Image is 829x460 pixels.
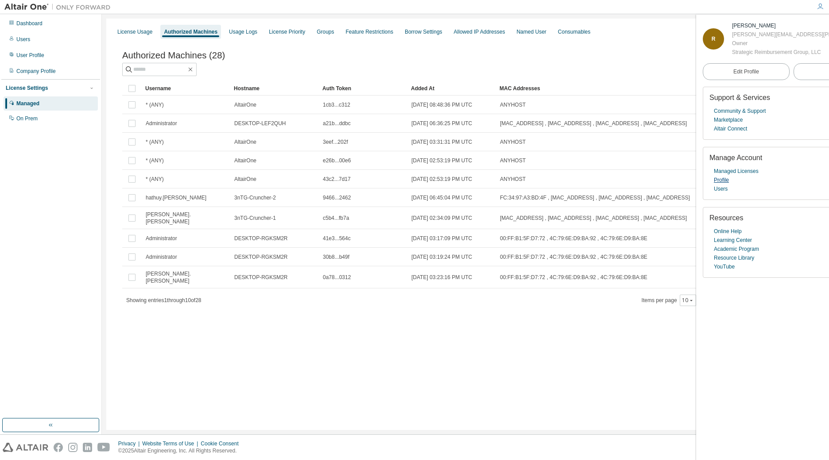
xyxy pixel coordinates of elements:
div: License Settings [6,84,48,92]
div: Username [145,81,227,96]
span: DESKTOP-RGKSM2R [234,253,287,261]
span: [DATE] 03:31:31 PM UTC [411,138,472,146]
span: AltairOne [234,101,256,108]
span: [DATE] 02:53:19 PM UTC [411,176,472,183]
span: AltairOne [234,138,256,146]
button: 10 [682,297,694,304]
span: AltairOne [234,176,256,183]
span: [DATE] 02:34:09 PM UTC [411,215,472,222]
div: Borrow Settings [405,28,442,35]
span: [DATE] 08:48:36 PM UTC [411,101,472,108]
p: © 2025 Altair Engineering, Inc. All Rights Reserved. [118,447,244,455]
span: 00:FF:B1:5F:D7:72 , 4C:79:6E:D9:BA:92 , 4C:79:6E:D9:BA:8E [500,253,647,261]
span: [MAC_ADDRESS] , [MAC_ADDRESS] , [MAC_ADDRESS] , [MAC_ADDRESS] [500,215,687,222]
span: * (ANY) [146,157,164,164]
span: c5b4...fb7a [323,215,349,222]
span: Edit Profile [733,68,759,75]
span: ANYHOST [500,101,526,108]
div: Cookie Consent [201,440,244,447]
span: R [712,36,716,42]
span: * (ANY) [146,101,164,108]
span: Resources [709,214,743,222]
div: Added At [411,81,492,96]
div: Consumables [558,28,590,35]
span: * (ANY) [146,176,164,183]
a: Users [714,184,728,193]
span: 1cb3...c312 [323,101,350,108]
span: * (ANY) [146,138,164,146]
div: On Prem [16,115,38,122]
span: 00:FF:B1:5F:D7:72 , 4C:79:6E:D9:BA:92 , 4C:79:6E:D9:BA:8E [500,235,647,242]
span: ANYHOST [500,176,526,183]
span: FC:34:97:A3:BD:4F , [MAC_ADDRESS] , [MAC_ADDRESS] , [MAC_ADDRESS] [500,194,690,201]
span: hathuy.[PERSON_NAME] [146,194,206,201]
div: Groups [317,28,334,35]
img: youtube.svg [97,443,110,452]
span: Administrator [146,120,177,127]
span: DESKTOP-RGKSM2R [234,235,287,242]
img: linkedin.svg [83,443,92,452]
div: Usage Logs [229,28,257,35]
div: Managed [16,100,39,107]
div: Company Profile [16,68,56,75]
span: [DATE] 03:23:16 PM UTC [411,274,472,281]
span: Items per page [642,295,696,306]
span: [PERSON_NAME].[PERSON_NAME] [146,270,226,284]
span: 9466...2462 [323,194,351,201]
div: Website Terms of Use [142,440,201,447]
span: 43c2...7d17 [323,176,351,183]
img: altair_logo.svg [3,443,48,452]
span: AltairOne [234,157,256,164]
span: Showing entries 1 through 10 of 28 [126,297,201,303]
span: 3nTG-Cruncher-2 [234,194,276,201]
span: [PERSON_NAME].[PERSON_NAME] [146,211,226,225]
div: Allowed IP Addresses [454,28,505,35]
div: Hostname [234,81,315,96]
a: Learning Center [714,236,752,245]
div: Users [16,36,30,43]
span: ANYHOST [500,138,526,146]
span: 30b8...b49f [323,253,349,261]
a: Community & Support [714,107,766,115]
div: User Profile [16,52,44,59]
a: Edit Profile [703,63,790,80]
div: Named User [516,28,546,35]
span: [MAC_ADDRESS] , [MAC_ADDRESS] , [MAC_ADDRESS] , [MAC_ADDRESS] [500,120,687,127]
a: Managed Licenses [714,167,759,176]
span: 0a78...0312 [323,274,351,281]
img: facebook.svg [54,443,63,452]
div: MAC Addresses [500,81,716,96]
span: 3nTG-Cruncher-1 [234,215,276,222]
span: ANYHOST [500,157,526,164]
span: DESKTOP-LEF2QUH [234,120,286,127]
span: [DATE] 03:17:09 PM UTC [411,235,472,242]
a: Online Help [714,227,742,236]
span: Administrator [146,235,177,242]
span: a21b...ddbc [323,120,351,127]
span: Administrator [146,253,177,261]
span: [DATE] 06:36:25 PM UTC [411,120,472,127]
a: Altair Connect [714,124,747,133]
a: Profile [714,176,729,184]
span: [DATE] 02:53:19 PM UTC [411,157,472,164]
div: Dashboard [16,20,43,27]
div: Auth Token [322,81,404,96]
a: Resource Library [714,253,754,262]
span: Manage Account [709,154,762,161]
span: Authorized Machines (28) [122,50,225,61]
div: Feature Restrictions [346,28,393,35]
div: License Usage [117,28,152,35]
span: e26b...00e6 [323,157,351,164]
a: Academic Program [714,245,759,253]
span: Support & Services [709,94,770,101]
span: DESKTOP-RGKSM2R [234,274,287,281]
span: 3eef...202f [323,138,348,146]
a: YouTube [714,262,735,271]
span: [DATE] 06:45:04 PM UTC [411,194,472,201]
span: 41e3...564c [323,235,351,242]
a: Marketplace [714,115,743,124]
div: License Priority [269,28,305,35]
span: 00:FF:B1:5F:D7:72 , 4C:79:6E:D9:BA:92 , 4C:79:6E:D9:BA:8E [500,274,647,281]
div: Authorized Machines [164,28,217,35]
div: Privacy [118,440,142,447]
